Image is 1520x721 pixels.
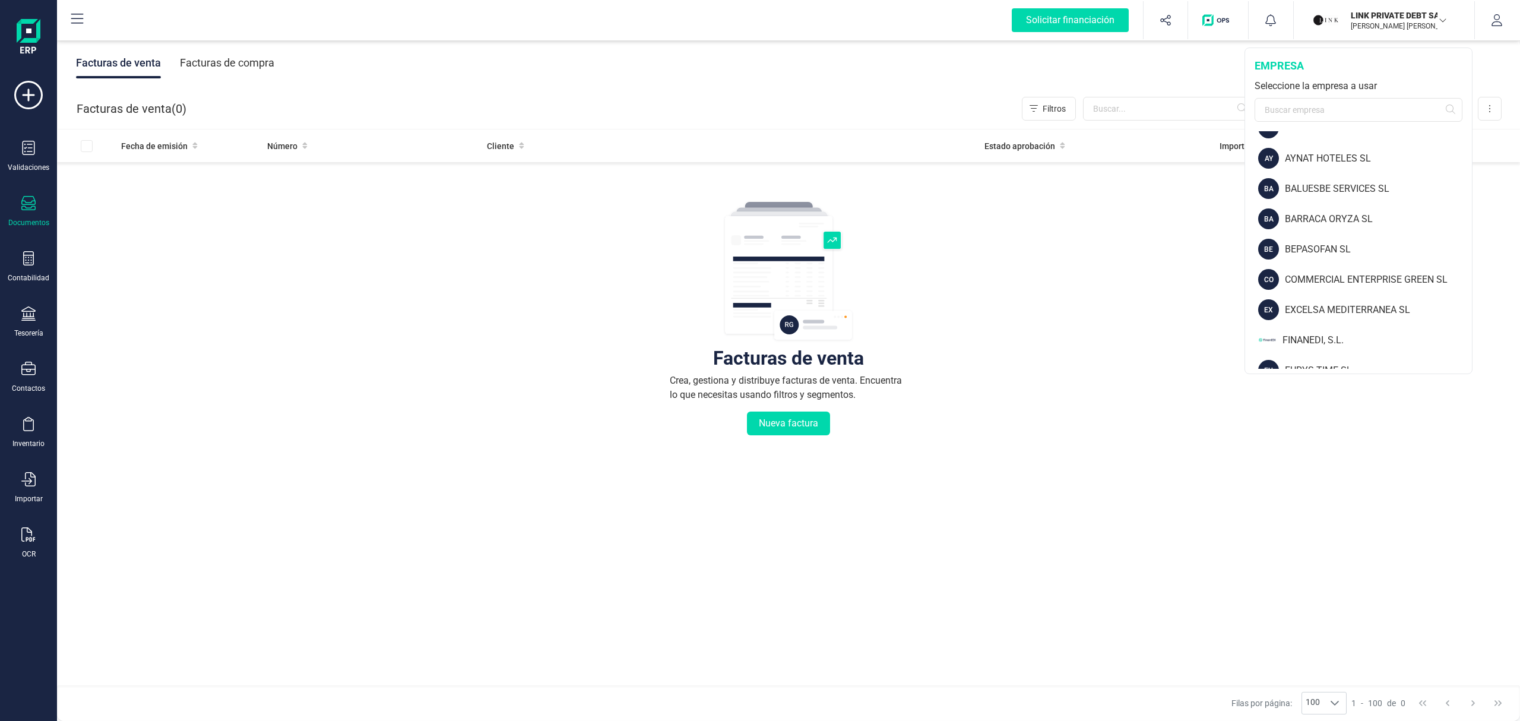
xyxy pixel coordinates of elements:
[180,48,274,78] div: Facturas de compra
[1368,697,1382,709] span: 100
[1231,692,1347,714] div: Filas por página:
[1462,692,1484,714] button: Next Page
[1258,330,1277,350] img: FI
[1351,10,1446,21] p: LINK PRIVATE DEBT SA
[1285,151,1472,166] div: AYNAT HOTELES SL
[984,140,1055,152] span: Estado aprobación
[12,384,45,393] div: Contactos
[1351,697,1356,709] span: 1
[1202,14,1234,26] img: Logo de OPS
[1487,692,1509,714] button: Last Page
[1387,697,1396,709] span: de
[1258,269,1279,290] div: CO
[121,140,188,152] span: Fecha de emisión
[1258,148,1279,169] div: AY
[1258,178,1279,199] div: BA
[487,140,514,152] span: Cliente
[1083,97,1254,121] input: Buscar...
[1043,103,1066,115] span: Filtros
[1411,692,1434,714] button: First Page
[1022,97,1076,121] button: Filtros
[1285,303,1472,317] div: EXCELSA MEDITERRANEA SL
[1302,692,1323,714] span: 100
[1401,697,1405,709] span: 0
[1220,140,1249,152] span: Importe
[17,19,40,57] img: Logo Finanedi
[723,200,854,343] img: img-empty-table.svg
[713,352,864,364] div: Facturas de venta
[267,140,297,152] span: Número
[76,48,161,78] div: Facturas de venta
[747,412,830,435] button: Nueva factura
[176,100,182,117] span: 0
[12,439,45,448] div: Inventario
[1313,7,1339,33] img: LI
[1258,208,1279,229] div: BA
[1255,58,1462,74] div: empresa
[1255,98,1462,122] input: Buscar empresa
[1285,242,1472,257] div: BEPASOFAN SL
[8,218,49,227] div: Documentos
[1436,692,1459,714] button: Previous Page
[1258,360,1279,381] div: FU
[1351,697,1405,709] div: -
[1255,79,1462,93] div: Seleccione la empresa a usar
[8,273,49,283] div: Contabilidad
[997,1,1143,39] button: Solicitar financiación
[1285,182,1472,196] div: BALUESBE SERVICES SL
[8,163,49,172] div: Validaciones
[1308,1,1460,39] button: LILINK PRIVATE DEBT SA[PERSON_NAME] [PERSON_NAME]
[1282,333,1472,347] div: FINANEDI, S.L.
[1012,8,1129,32] div: Solicitar financiación
[670,374,907,402] div: Crea, gestiona y distribuye facturas de venta. Encuentra lo que necesitas usando filtros y segmen...
[1285,212,1472,226] div: BARRACA ORYZA SL
[1351,21,1446,31] p: [PERSON_NAME] [PERSON_NAME]
[22,549,36,559] div: OCR
[14,328,43,338] div: Tesorería
[1195,1,1241,39] button: Logo de OPS
[77,97,186,121] div: Facturas de venta ( )
[1285,273,1472,287] div: COMMERCIAL ENTERPRISE GREEN SL
[1285,363,1472,378] div: FURYS TIME SL
[15,494,43,504] div: Importar
[1258,239,1279,260] div: BE
[1258,299,1279,320] div: EX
